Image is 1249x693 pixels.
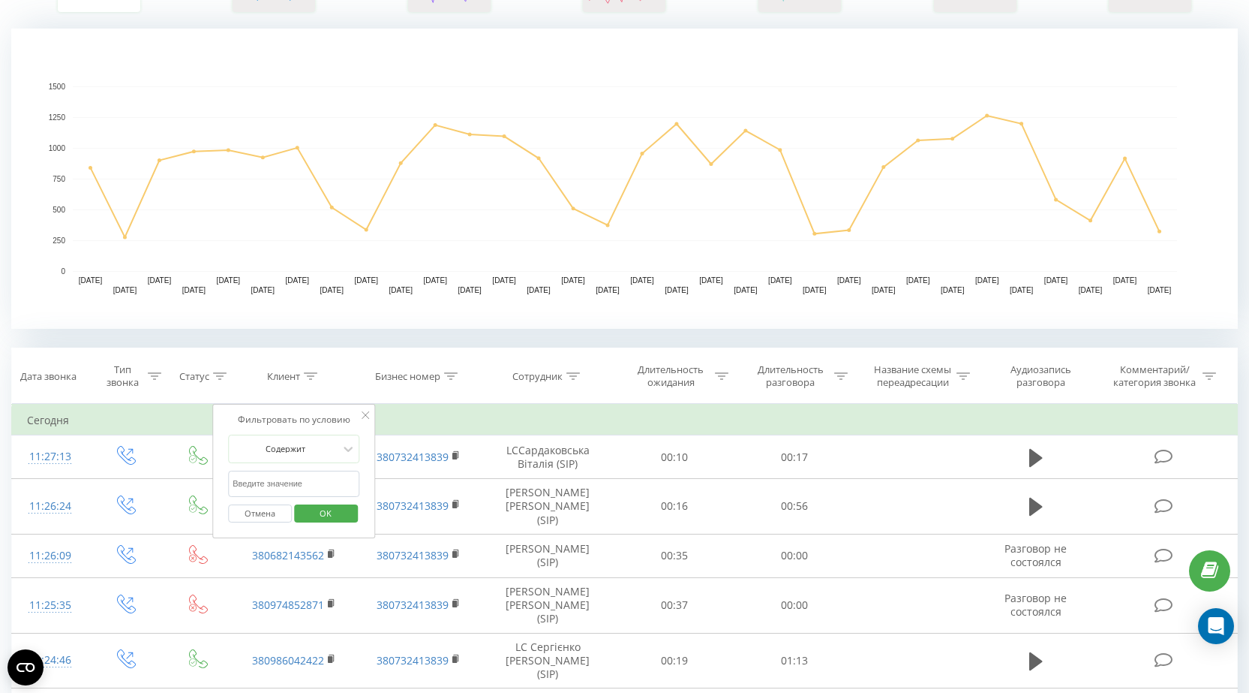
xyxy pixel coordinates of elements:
div: Open Intercom Messenger [1198,608,1234,644]
span: OK [305,502,347,525]
div: Бизнес номер [375,370,440,383]
text: [DATE] [458,286,482,294]
text: [DATE] [837,276,861,285]
div: Дата звонка [20,370,77,383]
td: [PERSON_NAME] [PERSON_NAME] (SIP) [481,479,615,535]
text: [DATE] [734,286,758,294]
div: Длительность ожидания [631,363,711,389]
a: 380732413839 [377,653,449,667]
div: Аудиозапись разговора [992,363,1090,389]
text: [DATE] [113,286,137,294]
td: Сегодня [12,405,1238,435]
text: 1000 [49,144,66,152]
text: [DATE] [872,286,896,294]
text: [DATE] [1010,286,1034,294]
text: 1500 [49,83,66,91]
td: 00:16 [614,479,734,535]
text: 0 [61,267,65,276]
text: [DATE] [182,286,206,294]
text: [DATE] [389,286,413,294]
text: [DATE] [941,286,965,294]
div: Статус [179,370,209,383]
div: 11:27:13 [27,442,74,472]
text: [DATE] [217,276,241,285]
div: 11:25:35 [27,591,74,620]
text: [DATE] [906,276,930,285]
td: [PERSON_NAME] [PERSON_NAME] (SIP) [481,578,615,634]
text: [DATE] [527,286,551,294]
td: 00:10 [614,435,734,479]
div: Сотрудник [512,370,563,383]
td: 01:13 [734,633,854,688]
text: 500 [53,206,65,214]
td: 00:56 [734,479,854,535]
span: Разговор не состоялся [1004,591,1067,619]
td: 00:35 [614,534,734,577]
text: [DATE] [803,286,827,294]
text: 750 [53,175,65,183]
td: 00:17 [734,435,854,479]
td: LC Сергієнко [PERSON_NAME] (SIP) [481,633,615,688]
span: Разговор не состоялся [1004,541,1067,569]
button: Отмена [228,505,292,523]
a: 380732413839 [377,499,449,513]
text: [DATE] [492,276,516,285]
a: 380682143562 [252,548,324,562]
a: 380732413839 [377,450,449,464]
text: [DATE] [1079,286,1103,294]
div: Тип звонка [101,363,143,389]
div: Название схемы переадресации [872,363,953,389]
a: 380732413839 [377,548,449,562]
a: 380732413839 [377,598,449,612]
text: [DATE] [561,276,585,285]
text: [DATE] [148,276,172,285]
div: 11:26:09 [27,541,74,571]
button: OK [294,505,358,523]
text: 250 [53,237,65,245]
text: [DATE] [1148,286,1172,294]
div: Фильтровать по условию [228,412,360,427]
td: 00:19 [614,633,734,688]
td: 00:37 [614,578,734,634]
text: [DATE] [596,286,620,294]
text: [DATE] [423,276,447,285]
a: 380986042422 [252,653,324,667]
text: [DATE] [286,276,310,285]
text: [DATE] [251,286,275,294]
text: 1250 [49,113,66,122]
div: Длительность разговора [750,363,830,389]
div: 11:26:24 [27,492,74,521]
text: [DATE] [665,286,689,294]
td: LCСардаковська Віталія (SIP) [481,435,615,479]
div: Комментарий/категория звонка [1111,363,1199,389]
td: 00:00 [734,534,854,577]
text: [DATE] [1044,276,1068,285]
text: [DATE] [79,276,103,285]
div: 11:24:46 [27,646,74,675]
text: [DATE] [354,276,378,285]
text: [DATE] [1113,276,1137,285]
td: [PERSON_NAME] (SIP) [481,534,615,577]
text: [DATE] [975,276,999,285]
text: [DATE] [320,286,344,294]
a: 380974852871 [252,598,324,612]
input: Введите значение [228,471,360,497]
td: 00:00 [734,578,854,634]
text: [DATE] [768,276,792,285]
button: Open CMP widget [8,649,44,685]
text: [DATE] [630,276,654,285]
svg: A chart. [11,29,1238,329]
text: [DATE] [699,276,723,285]
div: Клиент [267,370,300,383]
